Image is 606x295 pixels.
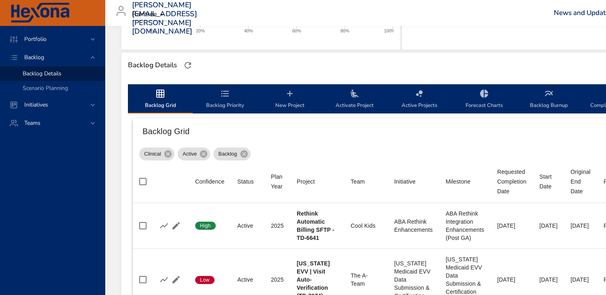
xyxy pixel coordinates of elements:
div: 2025 [271,222,284,230]
div: Sort [539,172,557,191]
button: Edit Project Details [170,220,182,232]
h3: [PERSON_NAME][EMAIL_ADDRESS][PERSON_NAME][DOMAIN_NAME] [132,1,197,36]
div: Team [351,177,365,186]
div: ABA Rethink Enhancements [394,218,433,234]
span: New Project [262,89,317,110]
span: Portfolio [18,35,53,43]
div: Requested Completion Date [497,167,526,196]
span: Project [297,177,338,186]
div: [DATE] [539,222,557,230]
div: Sort [497,167,526,196]
span: Backlog Grid [133,89,188,110]
span: Backlog [213,150,242,158]
span: Milestone [446,177,484,186]
span: Backlog [18,53,51,61]
div: Cool Kids [351,222,381,230]
div: Start Date [539,172,557,191]
div: Active [237,276,258,284]
div: Active [178,147,210,160]
text: 20% [196,28,205,33]
div: The A-Team [351,271,381,288]
div: 2025 [271,276,284,284]
span: Teams [18,119,47,127]
span: Low [195,276,215,284]
div: Milestone [446,177,470,186]
span: Forecast Charts [457,89,512,110]
div: Sort [570,167,590,196]
div: Sort [297,177,315,186]
div: Status [237,177,254,186]
div: Sort [446,177,470,186]
div: Backlog [213,147,250,160]
button: Refresh Page [182,59,194,71]
span: Scenario Planning [23,84,68,92]
span: Active [178,150,202,158]
span: Team [351,177,381,186]
text: 60% [292,28,301,33]
div: Sort [394,177,416,186]
button: Show Burnup [158,274,170,286]
text: 40% [244,28,253,33]
span: Backlog Burnup [521,89,576,110]
span: Clinical [139,150,166,158]
div: Original End Date [570,167,590,196]
div: [DATE] [497,222,526,230]
div: Backlog Details [125,59,179,72]
text: 100% [384,28,395,33]
img: Hexona [10,3,70,23]
span: Initiative [394,177,433,186]
span: Active Projects [392,89,447,110]
text: 80% [340,28,349,33]
span: Status [237,177,258,186]
button: Edit Project Details [170,274,182,286]
div: Clinical [139,147,174,160]
div: [DATE] [539,276,557,284]
div: Sort [271,172,284,191]
div: [DATE] [570,222,590,230]
span: Backlog Priority [198,89,253,110]
div: Initiative [394,177,416,186]
div: [DATE] [497,276,526,284]
b: Rethink Automatic Billing SFTP - TD-6641 [297,210,334,241]
div: Sort [195,177,224,186]
div: Plan Year [271,172,284,191]
div: Sort [351,177,365,186]
button: Show Burnup [158,220,170,232]
div: Confidence [195,177,224,186]
span: High [195,222,216,229]
div: Project [297,177,315,186]
span: Activate Project [327,89,382,110]
div: Sort [237,177,254,186]
div: [DATE] [570,276,590,284]
div: Raintree [132,8,167,21]
span: Initiatives [18,101,55,109]
div: Active [237,222,258,230]
span: Backlog Details [23,70,62,77]
div: ABA Rethink Integration Enhancements (Post GA) [446,209,484,242]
